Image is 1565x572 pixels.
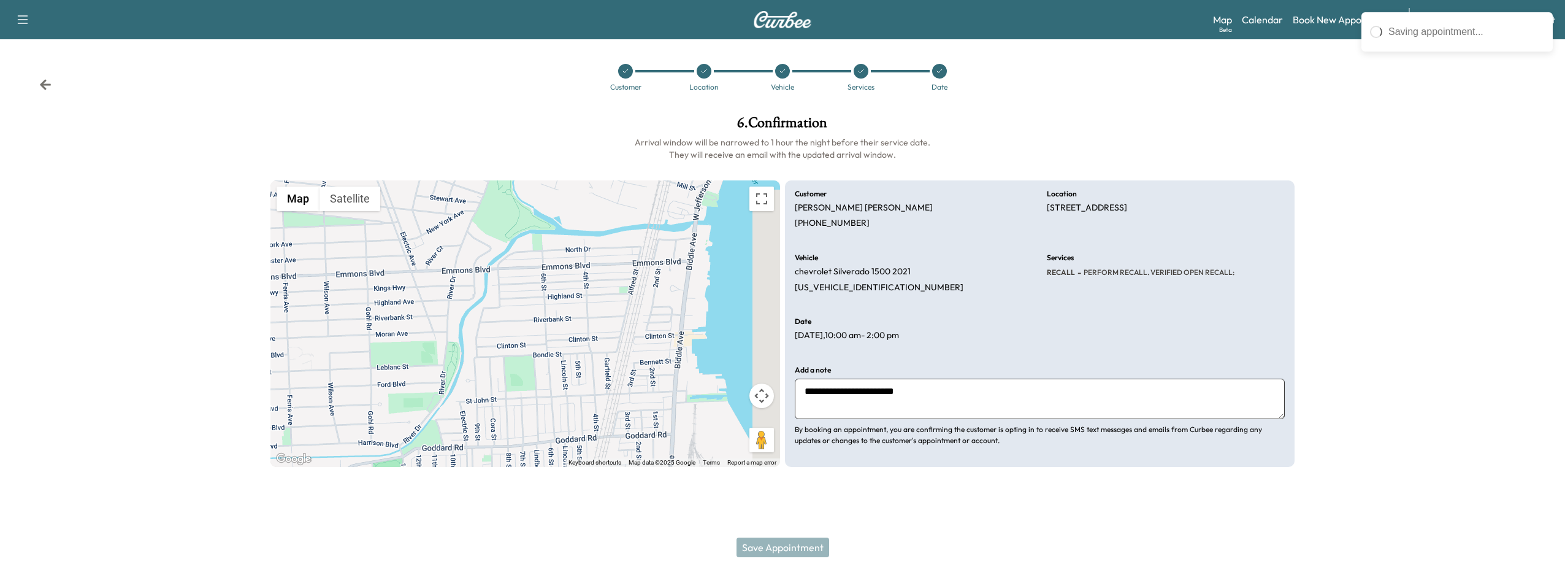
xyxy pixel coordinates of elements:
[1242,12,1283,27] a: Calendar
[629,459,695,466] span: Map data ©2025 Google
[795,282,963,293] p: [US_VEHICLE_IDENTIFICATION_NUMBER]
[749,428,774,452] button: Drag Pegman onto the map to open Street View
[1047,254,1074,261] h6: Services
[274,451,314,467] img: Google
[1293,12,1396,27] a: Book New Appointment
[749,384,774,408] button: Map camera controls
[753,11,812,28] img: Curbee Logo
[1047,203,1127,214] p: [STREET_ADDRESS]
[727,459,776,466] a: Report a map error
[795,366,831,374] h6: Add a note
[1047,268,1075,277] span: RECALL
[1213,12,1232,27] a: MapBeta
[848,83,874,91] div: Services
[1075,266,1081,279] span: -
[795,254,818,261] h6: Vehicle
[568,458,621,467] button: Keyboard shortcuts
[795,190,827,198] h6: Customer
[795,330,899,341] p: [DATE] , 10:00 am - 2:00 pm
[689,83,719,91] div: Location
[320,187,380,211] button: Show satellite imagery
[795,266,911,277] p: chevrolet Silverado 1500 2021
[771,83,794,91] div: Vehicle
[274,451,314,467] a: Open this area in Google Maps (opens a new window)
[932,83,947,91] div: Date
[795,424,1285,446] p: By booking an appointment, you are confirming the customer is opting in to receive SMS text messa...
[795,203,933,214] p: [PERSON_NAME] [PERSON_NAME]
[703,459,720,466] a: Terms (opens in new tab)
[795,218,870,229] p: [PHONE_NUMBER]
[270,136,1294,161] h6: Arrival window will be narrowed to 1 hour the night before their service date. They will receive ...
[795,318,811,325] h6: Date
[1219,25,1232,34] div: Beta
[270,115,1294,136] h1: 6 . Confirmation
[749,187,774,211] button: Toggle fullscreen view
[1388,25,1544,39] div: Saving appointment...
[1081,268,1234,277] span: PERFORM RECALL. VERIFIED OPEN RECALL:
[610,83,641,91] div: Customer
[39,79,52,91] div: Back
[277,187,320,211] button: Show street map
[1047,190,1077,198] h6: Location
